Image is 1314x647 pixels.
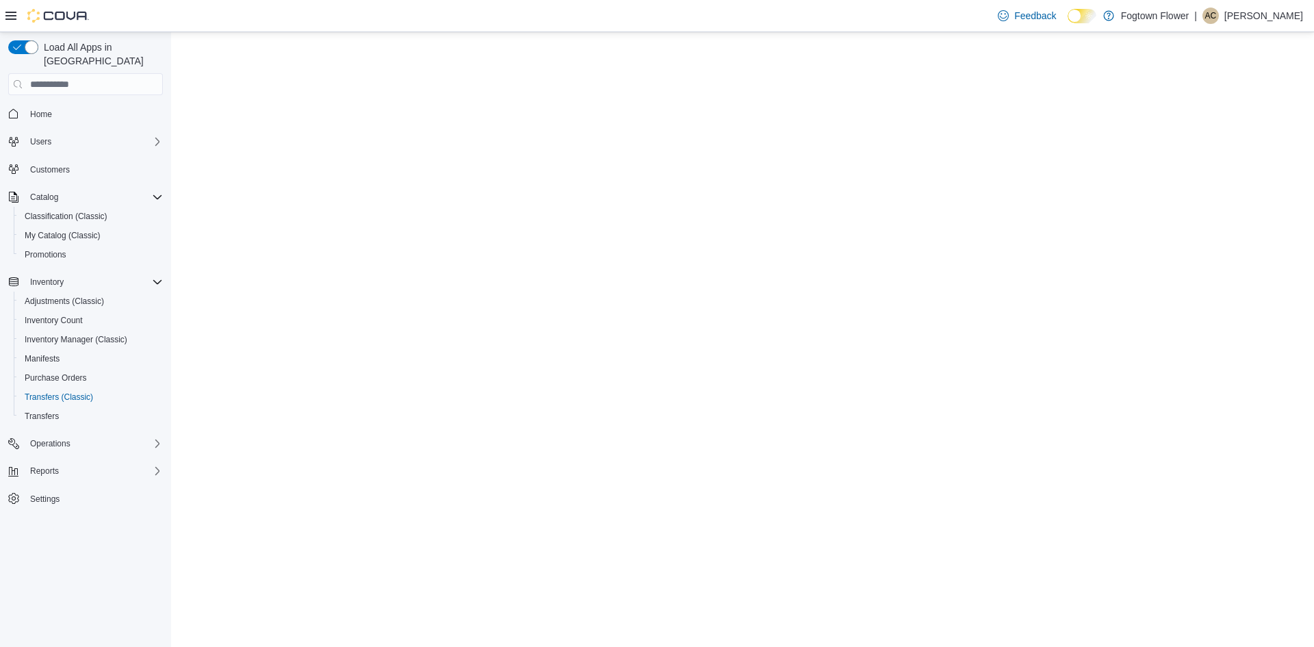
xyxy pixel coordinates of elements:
[1121,8,1189,24] p: Fogtown Flower
[19,312,88,329] a: Inventory Count
[19,293,163,309] span: Adjustments (Classic)
[3,188,168,207] button: Catalog
[19,408,64,424] a: Transfers
[25,161,163,178] span: Customers
[25,315,83,326] span: Inventory Count
[19,208,163,225] span: Classification (Classic)
[14,388,168,407] button: Transfers (Classic)
[25,106,57,123] a: Home
[14,407,168,426] button: Transfers
[25,249,66,260] span: Promotions
[19,312,163,329] span: Inventory Count
[25,105,163,122] span: Home
[30,494,60,505] span: Settings
[1224,8,1303,24] p: [PERSON_NAME]
[19,331,163,348] span: Inventory Manager (Classic)
[25,134,57,150] button: Users
[3,489,168,509] button: Settings
[25,211,107,222] span: Classification (Classic)
[19,389,163,405] span: Transfers (Classic)
[14,207,168,226] button: Classification (Classic)
[38,40,163,68] span: Load All Apps in [GEOGRAPHIC_DATA]
[25,463,64,479] button: Reports
[30,277,64,288] span: Inventory
[3,461,168,481] button: Reports
[8,98,163,544] nav: Complex example
[14,245,168,264] button: Promotions
[1202,8,1219,24] div: Alister Crichton
[25,274,163,290] span: Inventory
[27,9,89,23] img: Cova
[30,438,70,449] span: Operations
[14,349,168,368] button: Manifests
[30,466,59,477] span: Reports
[3,160,168,179] button: Customers
[30,136,51,147] span: Users
[19,351,65,367] a: Manifests
[25,334,127,345] span: Inventory Manager (Classic)
[14,330,168,349] button: Inventory Manager (Classic)
[1068,9,1096,23] input: Dark Mode
[25,189,64,205] button: Catalog
[14,311,168,330] button: Inventory Count
[3,103,168,123] button: Home
[25,435,76,452] button: Operations
[1014,9,1056,23] span: Feedback
[25,435,163,452] span: Operations
[25,491,65,507] a: Settings
[19,246,163,263] span: Promotions
[3,434,168,453] button: Operations
[1068,23,1068,24] span: Dark Mode
[25,392,93,403] span: Transfers (Classic)
[19,293,109,309] a: Adjustments (Classic)
[19,331,133,348] a: Inventory Manager (Classic)
[1194,8,1197,24] p: |
[25,463,163,479] span: Reports
[25,490,163,507] span: Settings
[992,2,1061,29] a: Feedback
[19,208,113,225] a: Classification (Classic)
[1205,8,1217,24] span: AC
[25,411,59,422] span: Transfers
[25,353,60,364] span: Manifests
[19,227,106,244] a: My Catalog (Classic)
[19,408,163,424] span: Transfers
[25,134,163,150] span: Users
[3,132,168,151] button: Users
[25,274,69,290] button: Inventory
[19,227,163,244] span: My Catalog (Classic)
[14,292,168,311] button: Adjustments (Classic)
[30,192,58,203] span: Catalog
[14,226,168,245] button: My Catalog (Classic)
[3,272,168,292] button: Inventory
[19,389,99,405] a: Transfers (Classic)
[25,296,104,307] span: Adjustments (Classic)
[19,370,92,386] a: Purchase Orders
[30,164,70,175] span: Customers
[25,372,87,383] span: Purchase Orders
[25,162,75,178] a: Customers
[19,246,72,263] a: Promotions
[25,230,101,241] span: My Catalog (Classic)
[30,109,52,120] span: Home
[25,189,163,205] span: Catalog
[19,370,163,386] span: Purchase Orders
[19,351,163,367] span: Manifests
[14,368,168,388] button: Purchase Orders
